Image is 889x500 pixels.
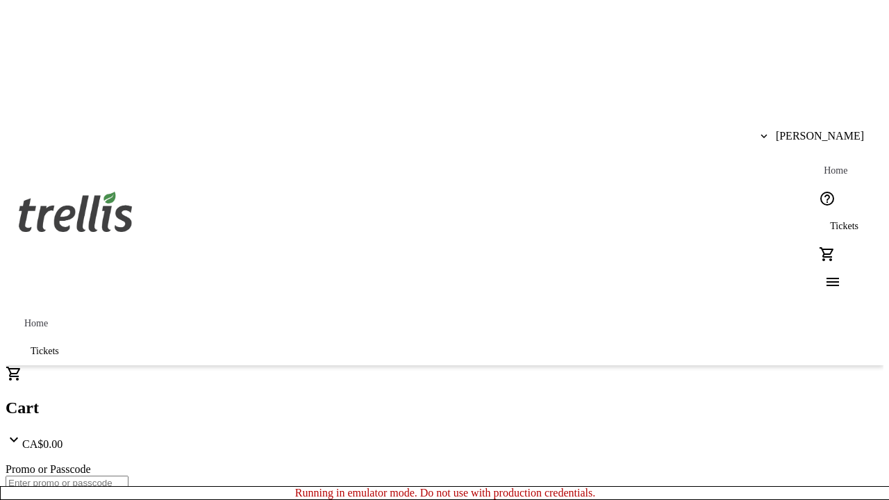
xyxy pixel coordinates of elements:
[31,346,59,357] span: Tickets
[6,463,91,475] label: Promo or Passcode
[813,157,858,185] a: Home
[813,212,875,240] a: Tickets
[776,130,864,142] span: [PERSON_NAME]
[14,310,58,337] a: Home
[749,122,875,150] button: [PERSON_NAME]
[813,268,841,296] button: Menu
[24,318,48,329] span: Home
[824,165,847,176] span: Home
[22,438,63,450] span: CA$0.00
[813,240,841,268] button: Cart
[6,399,883,417] h2: Cart
[813,185,841,212] button: Help
[6,476,128,490] input: Enter promo or passcode
[14,337,76,365] a: Tickets
[14,176,138,246] img: Orient E2E Organization 6ak3JfACR0's Logo
[830,221,858,232] span: Tickets
[6,365,883,451] div: CartCA$0.00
